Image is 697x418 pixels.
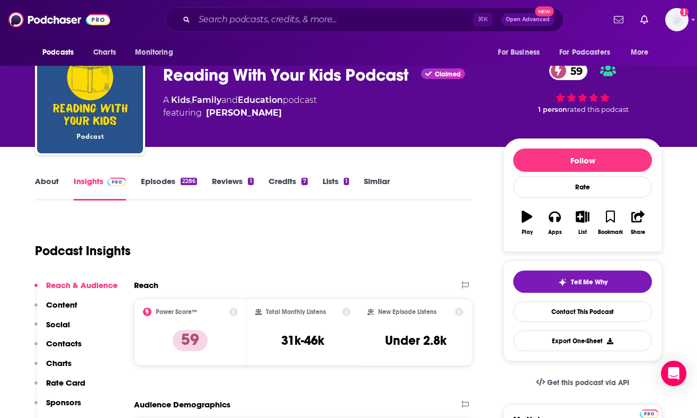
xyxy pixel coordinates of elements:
button: Social [34,319,70,339]
span: Podcasts [42,45,74,60]
a: Episodes2286 [141,176,197,201]
span: Get this podcast via API [547,378,629,387]
button: open menu [623,42,662,63]
a: Show notifications dropdown [636,11,653,29]
span: Monitoring [135,45,173,60]
div: Search podcasts, credits, & more... [165,7,564,32]
button: Bookmark [596,204,624,242]
button: Sponsors [34,397,81,417]
span: New [535,6,554,16]
div: 1 [248,178,253,185]
span: Charts [93,45,116,60]
button: Share [624,204,652,242]
span: ⌘ K [473,13,493,27]
a: Jed Doherty [206,107,282,119]
button: List [569,204,596,242]
button: Export One-Sheet [513,330,652,351]
img: Reading With Your Kids Podcast [37,47,143,153]
p: 59 [173,330,208,351]
img: tell me why sparkle [558,278,567,286]
a: Education [238,95,283,105]
span: For Business [498,45,540,60]
p: Reach & Audience [46,280,118,290]
div: Open Intercom Messenger [661,361,686,386]
button: Charts [34,358,72,378]
h3: 31k-46k [281,333,324,349]
button: Play [513,204,541,242]
a: Charts [86,42,122,63]
span: 1 person [538,106,567,114]
img: Podchaser Pro [108,178,126,186]
span: rated this podcast [567,106,629,114]
span: Open Advanced [506,17,550,22]
span: 59 [560,62,588,80]
span: Tell Me Why [571,278,607,286]
button: open menu [490,42,553,63]
a: Credits7 [269,176,308,201]
div: Bookmark [598,229,623,236]
p: Contacts [46,338,82,349]
span: and [221,95,238,105]
div: Share [631,229,645,236]
p: Rate Card [46,378,85,388]
span: , [190,95,192,105]
button: open menu [128,42,186,63]
img: Podchaser Pro [640,410,658,418]
button: tell me why sparkleTell Me Why [513,271,652,293]
p: Charts [46,358,72,368]
a: Family [192,95,221,105]
a: Get this podcast via API [528,370,638,396]
div: 2286 [181,178,197,185]
h3: Under 2.8k [385,333,446,349]
button: Reach & Audience [34,280,118,300]
div: 59 1 personrated this podcast [503,55,662,120]
p: Social [46,319,70,329]
span: featuring [163,107,317,119]
a: Contact This Podcast [513,301,652,322]
a: Pro website [640,408,658,418]
a: Show notifications dropdown [610,11,628,29]
img: Podchaser - Follow, Share and Rate Podcasts [8,10,110,30]
a: About [35,176,59,201]
div: Play [522,229,533,236]
button: open menu [35,42,87,63]
button: Content [34,300,77,319]
span: For Podcasters [559,45,610,60]
div: Rate [513,176,652,198]
button: Show profile menu [665,8,689,31]
button: open menu [552,42,625,63]
input: Search podcasts, credits, & more... [194,11,473,28]
svg: Add a profile image [680,8,689,16]
div: A podcast [163,94,317,119]
a: Lists1 [323,176,349,201]
div: List [578,229,587,236]
a: InsightsPodchaser Pro [74,176,126,201]
h2: Power Score™ [156,308,197,316]
h2: New Episode Listens [378,308,436,316]
span: Logged in as BenLaurro [665,8,689,31]
span: More [631,45,649,60]
button: Rate Card [34,378,85,397]
button: Contacts [34,338,82,358]
p: Sponsors [46,397,81,407]
a: Similar [364,176,390,201]
button: Open AdvancedNew [501,13,555,26]
button: Apps [541,204,568,242]
h1: Podcast Insights [35,243,131,259]
h2: Total Monthly Listens [266,308,326,316]
h2: Audience Demographics [134,399,230,410]
a: 59 [549,62,588,80]
div: 7 [301,178,308,185]
button: Follow [513,149,652,172]
div: 1 [344,178,349,185]
a: Kids [171,95,190,105]
a: Reviews1 [212,176,253,201]
img: User Profile [665,8,689,31]
span: Claimed [435,72,461,77]
h2: Reach [134,280,158,290]
div: Apps [548,229,562,236]
p: Content [46,300,77,310]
